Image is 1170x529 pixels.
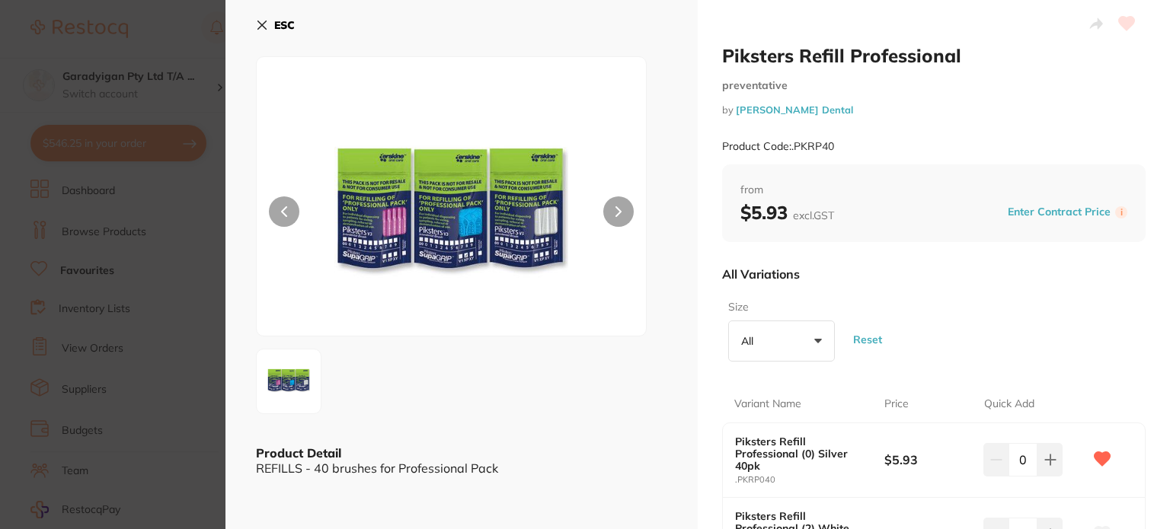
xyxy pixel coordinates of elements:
small: preventative [722,79,1146,92]
button: Reset [849,312,887,368]
h2: Piksters Refill Professional [722,44,1146,67]
div: REFILLS - 40 brushes for Professional Pack [256,461,667,475]
img: ODYtNTEzLWpwZw [261,354,316,409]
button: All [728,320,835,362]
label: Size [728,300,830,315]
b: $5.93 [740,201,834,224]
a: [PERSON_NAME] Dental [736,104,853,116]
p: Variant Name [734,397,801,412]
span: excl. GST [793,209,834,222]
img: ODYtNTEzLWpwZw [334,95,568,336]
p: All [741,334,759,348]
p: All Variations [722,266,800,282]
span: from [740,183,1127,198]
b: Product Detail [256,445,341,460]
small: Product Code: .PKRP40 [722,140,834,153]
button: ESC [256,12,295,38]
label: i [1115,206,1127,218]
p: Quick Add [984,397,1034,412]
b: $5.93 [884,451,973,468]
p: Price [884,397,909,412]
button: Enter Contract Price [1003,205,1115,219]
b: ESC [274,18,295,32]
small: .PKRP040 [735,475,884,485]
small: by [722,104,1146,116]
b: Piksters Refill Professional (0) Silver 40pk [735,435,869,472]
